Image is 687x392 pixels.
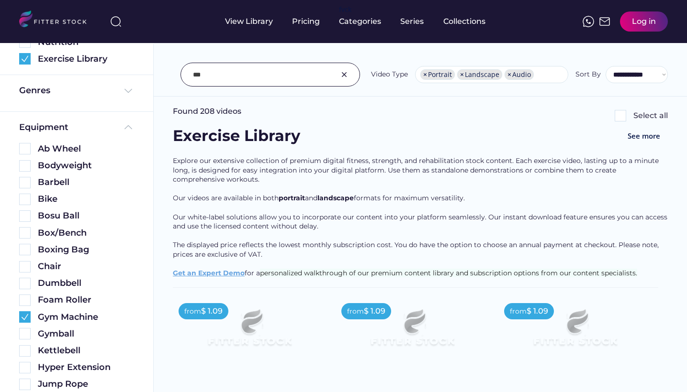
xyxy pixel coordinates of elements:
img: Frame%2051.svg [599,16,610,27]
div: $ 1.09 [364,306,385,316]
div: Ab Wheel [38,143,134,155]
div: Dumbbell [38,277,134,289]
img: Rectangle%205126.svg [19,227,31,239]
div: Exercise Library [38,53,134,65]
img: Frame%20%285%29.svg [123,121,134,133]
div: Log in [632,16,656,27]
div: Chair [38,261,134,272]
img: Rectangle%205126.svg [19,210,31,222]
span: Explore our extensive collection of premium digital fitness, strength, and rehabilitation stock c... [173,156,661,184]
img: Frame%2079%20%281%29.svg [188,297,311,366]
div: Categories [339,16,381,27]
span: landscape [317,194,354,202]
div: from [510,307,527,316]
img: Frame%2079%20%281%29.svg [514,297,636,366]
span: Our videos are available in both [173,194,279,202]
img: Rectangle%205126.svg [19,143,31,154]
div: Bike [38,193,134,205]
div: fvck [339,5,351,14]
li: Portrait [420,69,455,80]
div: Video Type [371,70,408,79]
img: Rectangle%205126.svg [19,328,31,339]
img: Group%201000002360.svg [19,53,31,65]
img: Rectangle%205126.svg [19,160,31,172]
span: Our white-label solutions allow you to incorporate our content into your platform seamlessly. Our... [173,213,669,231]
span: formats for maximum versatility. [354,194,465,202]
div: for a [173,156,668,287]
span: and [305,194,317,202]
div: Found 208 videos [173,106,241,117]
img: LOGO.svg [19,11,95,30]
div: Foam Roller [38,294,134,306]
button: See more [620,125,668,147]
img: Rectangle%205126.svg [19,345,31,357]
img: Rectangle%205126.svg [615,110,626,121]
img: Rectangle%205126.svg [19,177,31,188]
div: Jump Rope [38,378,134,390]
div: Genres [19,85,50,97]
span: × [423,71,427,78]
div: Box/Bench [38,227,134,239]
div: $ 1.09 [201,306,223,316]
div: Gym Machine [38,311,134,323]
img: Rectangle%205126.svg [19,294,31,306]
img: search-normal%203.svg [110,16,122,27]
div: Collections [443,16,485,27]
img: Rectangle%205126.svg [19,261,31,272]
img: Rectangle%205126.svg [19,244,31,255]
div: Exercise Library [173,125,300,147]
div: from [184,307,201,316]
div: Pricing [292,16,320,27]
span: × [507,71,511,78]
img: Frame%20%284%29.svg [123,85,134,97]
img: Rectangle%205126.svg [19,194,31,205]
img: Group%201000002326.svg [338,69,350,80]
div: Sort By [575,70,601,79]
span: personalized walkthrough of our premium content library and subscription options from our content... [260,269,637,277]
div: Select all [633,110,668,121]
div: from [347,307,364,316]
li: Audio [505,69,534,80]
div: $ 1.09 [527,306,548,316]
img: Rectangle%205126.svg [19,362,31,373]
div: View Library [225,16,273,27]
img: Group%201000002360.svg [19,311,31,323]
span: × [460,71,464,78]
div: Kettlebell [38,345,134,357]
div: Bosu Ball [38,210,134,222]
li: Landscape [457,69,502,80]
div: Barbell [38,176,134,188]
img: Rectangle%205126.svg [19,379,31,390]
img: meteor-icons_whatsapp%20%281%29.svg [583,16,594,27]
div: Bodyweight [38,160,134,172]
a: Get an Expert Demo [173,269,245,277]
img: Rectangle%205126.svg [19,278,31,289]
div: Gymball [38,328,134,340]
span: portrait [279,194,305,202]
div: Series [400,16,424,27]
div: Equipment [19,121,68,133]
img: Frame%2079%20%281%29.svg [351,297,473,366]
span: The displayed price reflects the lowest monthly subscription cost. You do have the option to choo... [173,240,661,259]
div: Hyper Extension [38,361,134,373]
div: Boxing Bag [38,244,134,256]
